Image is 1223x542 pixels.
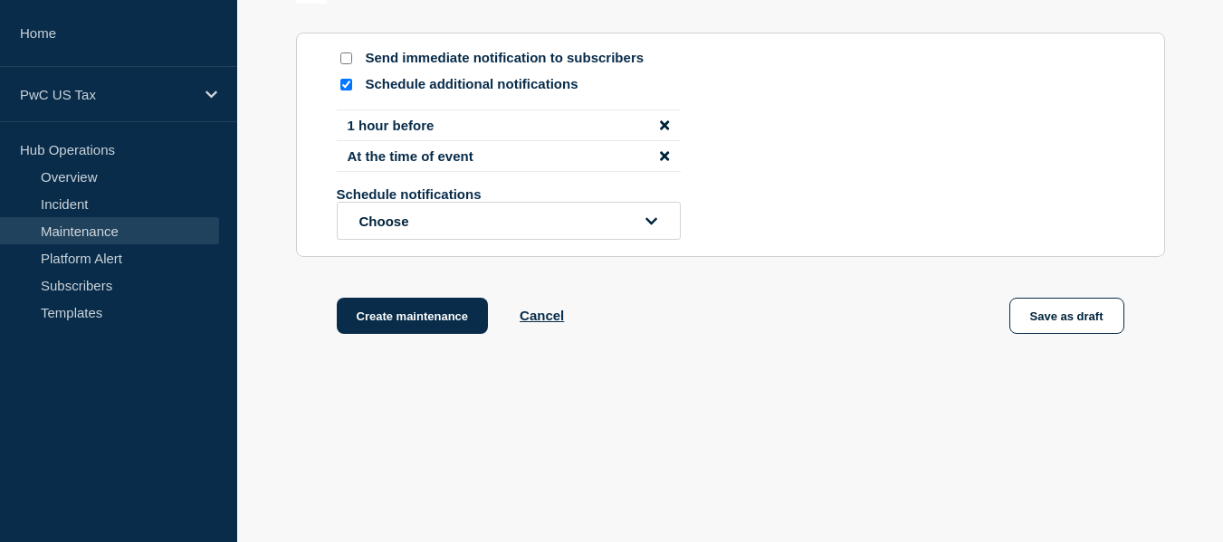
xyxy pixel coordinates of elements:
button: Save as draft [1009,298,1124,334]
p: PwC US Tax [20,87,194,102]
li: 1 hour before [337,109,681,141]
button: Create maintenance [337,298,489,334]
input: Send immediate notification to subscribers [340,52,352,64]
button: Cancel [520,308,564,323]
p: Schedule additional notifications [366,76,655,93]
li: At the time of event [337,141,681,172]
button: disable notification 1 hour before [660,118,669,133]
p: Send immediate notification to subscribers [366,50,655,67]
button: open dropdown [337,202,681,240]
input: Schedule additional notifications [340,79,352,90]
p: Schedule notifications [337,186,626,202]
button: disable notification At the time of event [660,148,669,164]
